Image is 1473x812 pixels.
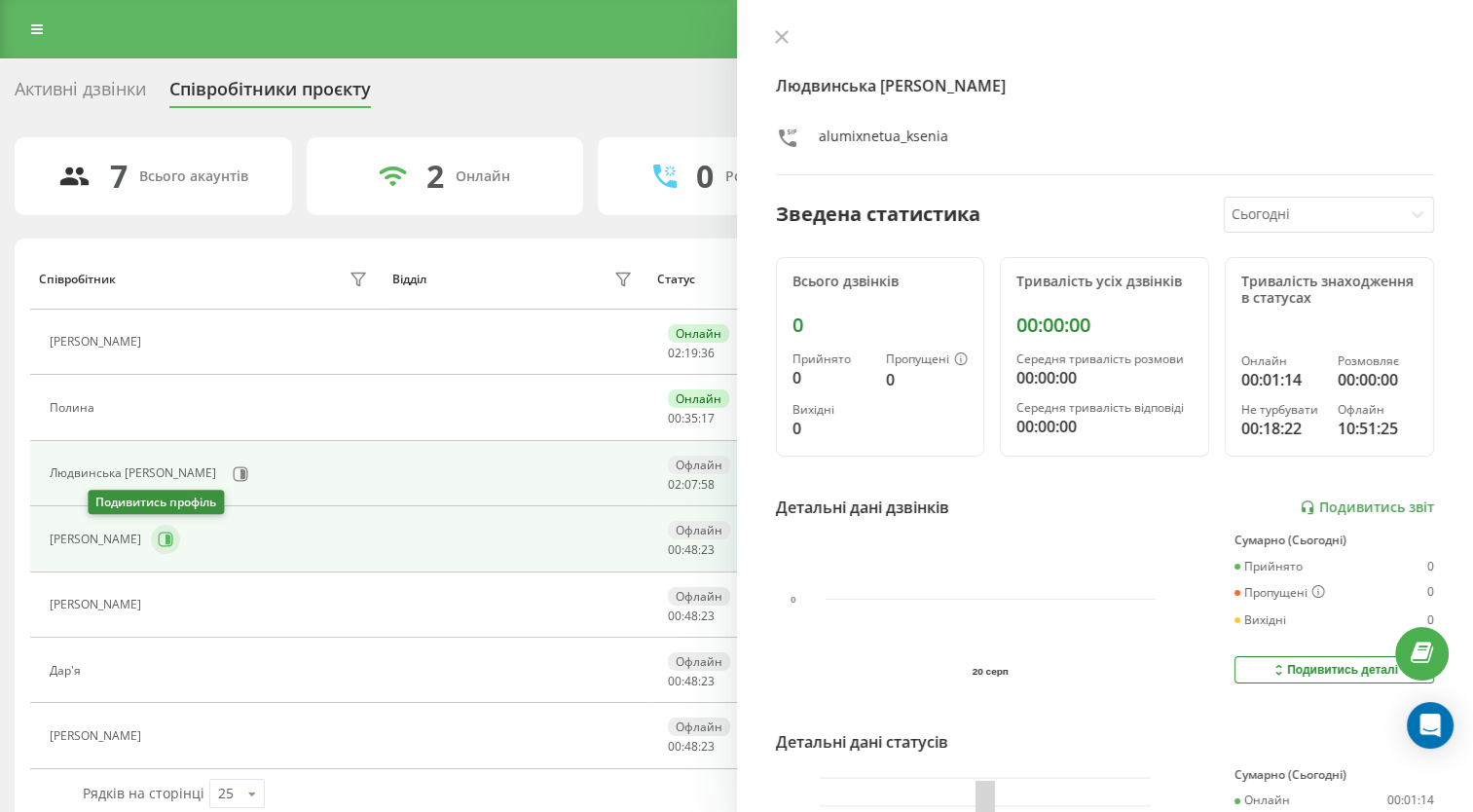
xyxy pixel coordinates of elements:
[668,609,715,623] div: : :
[668,543,715,557] div: : :
[1016,401,1193,415] div: Середня тривалість відповіді
[725,168,820,185] div: Розмовляють
[1016,415,1193,438] div: 00:00:00
[139,168,248,185] div: Всього акаунтів
[1407,702,1454,749] div: Open Intercom Messenger
[1241,403,1321,417] div: Не турбувати
[696,158,714,195] div: 0
[886,368,968,391] div: 0
[1300,499,1434,516] a: Подивитись звіт
[1234,768,1434,782] div: Сумарно (Сьогодні)
[218,784,234,803] div: 25
[88,490,224,514] div: Подивитись профіль
[684,345,698,361] span: 19
[668,345,681,361] span: 02
[701,476,715,493] span: 58
[668,587,730,606] div: Офлайн
[792,366,871,389] div: 0
[819,127,948,155] div: alumixnetua_ksenia
[701,541,715,558] span: 23
[668,675,715,688] div: : :
[684,673,698,689] span: 48
[668,673,681,689] span: 00
[701,608,715,624] span: 23
[1016,314,1193,337] div: 00:00:00
[668,478,715,492] div: : :
[657,273,695,286] div: Статус
[1427,585,1434,601] div: 0
[110,158,128,195] div: 7
[1338,354,1418,368] div: Розмовляє
[1338,403,1418,417] div: Офлайн
[684,476,698,493] span: 07
[701,345,715,361] span: 36
[684,541,698,558] span: 48
[668,410,681,426] span: 00
[50,335,146,349] div: [PERSON_NAME]
[791,594,796,605] text: 0
[39,273,116,286] div: Співробітник
[1270,662,1398,678] div: Подивитись деталі
[1234,794,1290,807] div: Онлайн
[668,476,681,493] span: 02
[15,79,146,109] div: Активні дзвінки
[50,466,221,480] div: Людвинська [PERSON_NAME]
[792,314,969,337] div: 0
[50,533,146,546] div: [PERSON_NAME]
[668,738,681,755] span: 00
[50,598,146,611] div: [PERSON_NAME]
[50,664,86,678] div: Дар'я
[1241,368,1321,391] div: 00:01:14
[392,273,426,286] div: Відділ
[668,652,730,671] div: Офлайн
[1427,613,1434,627] div: 0
[668,718,730,736] div: Офлайн
[792,417,871,440] div: 0
[1387,794,1434,807] div: 00:01:14
[1427,560,1434,573] div: 0
[1016,274,1193,290] div: Тривалість усіх дзвінків
[701,673,715,689] span: 23
[50,401,99,415] div: Полина
[668,347,715,360] div: : :
[668,541,681,558] span: 00
[668,456,730,474] div: Офлайн
[1241,354,1321,368] div: Онлайн
[1241,417,1321,440] div: 00:18:22
[776,496,949,519] div: Детальні дані дзвінків
[684,410,698,426] span: 35
[973,666,1009,677] text: 20 серп
[1016,352,1193,366] div: Середня тривалість розмови
[776,730,948,754] div: Детальні дані статусів
[776,74,1435,97] h4: Людвинська [PERSON_NAME]
[886,352,968,368] div: Пропущені
[792,403,871,417] div: Вихідні
[83,784,204,802] span: Рядків на сторінці
[701,738,715,755] span: 23
[1338,417,1418,440] div: 10:51:25
[776,200,980,229] div: Зведена статистика
[701,410,715,426] span: 17
[684,738,698,755] span: 48
[668,324,729,343] div: Онлайн
[1338,368,1418,391] div: 00:00:00
[1234,585,1325,601] div: Пропущені
[792,274,969,290] div: Всього дзвінків
[684,608,698,624] span: 48
[1234,560,1303,573] div: Прийнято
[1234,656,1434,683] button: Подивитись деталі
[668,608,681,624] span: 00
[668,740,715,754] div: : :
[1241,274,1418,307] div: Тривалість знаходження в статусах
[1234,534,1434,547] div: Сумарно (Сьогодні)
[668,389,729,408] div: Онлайн
[792,352,871,366] div: Прийнято
[169,79,371,109] div: Співробітники проєкту
[456,168,510,185] div: Онлайн
[668,521,730,539] div: Офлайн
[668,412,715,425] div: : :
[426,158,444,195] div: 2
[1234,613,1286,627] div: Вихідні
[50,729,146,743] div: [PERSON_NAME]
[1016,366,1193,389] div: 00:00:00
